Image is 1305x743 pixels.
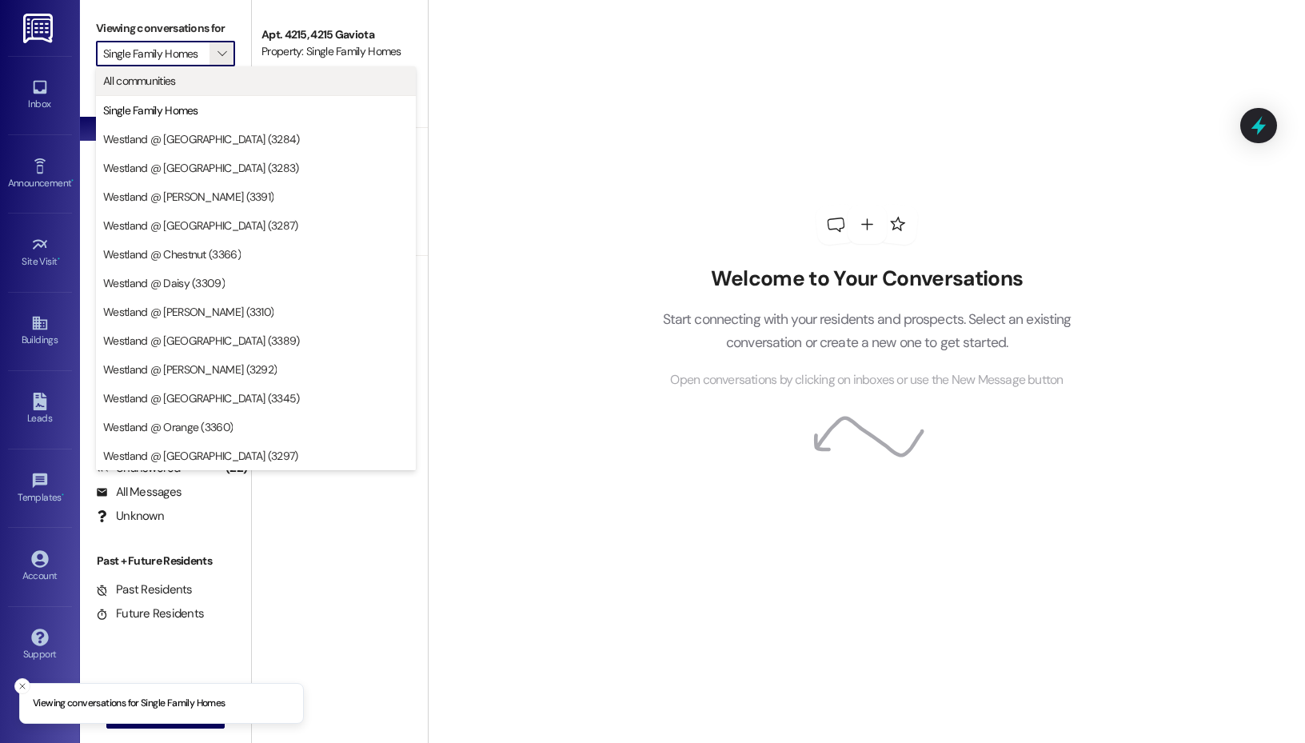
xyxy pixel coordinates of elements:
[62,489,64,501] span: •
[8,624,72,667] a: Support
[71,175,74,186] span: •
[103,160,299,176] span: Westland @ [GEOGRAPHIC_DATA] (3283)
[80,553,251,569] div: Past + Future Residents
[103,218,298,234] span: Westland @ [GEOGRAPHIC_DATA] (3287)
[8,74,72,117] a: Inbox
[96,605,204,622] div: Future Residents
[96,581,193,598] div: Past Residents
[96,508,164,525] div: Unknown
[8,231,72,274] a: Site Visit •
[103,362,277,377] span: Westland @ [PERSON_NAME] (3292)
[80,430,251,447] div: Residents
[103,189,273,205] span: Westland @ [PERSON_NAME] (3391)
[80,309,251,326] div: Prospects
[103,333,300,349] span: Westland @ [GEOGRAPHIC_DATA] (3389)
[8,388,72,431] a: Leads
[80,90,251,107] div: Prospects + Residents
[14,678,30,694] button: Close toast
[103,73,176,89] span: All communities
[58,254,60,265] span: •
[23,14,56,43] img: ResiDesk Logo
[638,308,1095,354] p: Start connecting with your residents and prospects. Select an existing conversation or create a n...
[103,41,210,66] input: All communities
[670,370,1063,390] span: Open conversations by clicking on inboxes or use the New Message button
[103,448,298,464] span: Westland @ [GEOGRAPHIC_DATA] (3297)
[103,131,300,147] span: Westland @ [GEOGRAPHIC_DATA] (3284)
[33,697,225,711] p: Viewing conversations for Single Family Homes
[8,545,72,589] a: Account
[103,390,300,406] span: Westland @ [GEOGRAPHIC_DATA] (3345)
[96,16,235,41] label: Viewing conversations for
[217,47,226,60] i: 
[261,43,409,60] div: Property: Single Family Homes
[103,275,225,291] span: Westland @ Daisy (3309)
[261,65,424,79] span: [PERSON_NAME] [PERSON_NAME]
[103,102,198,118] span: Single Family Homes
[261,26,409,43] div: Apt. 4215, 4215 Gaviota
[8,467,72,510] a: Templates •
[103,419,233,435] span: Westland @ Orange (3360)
[103,246,241,262] span: Westland @ Chestnut (3366)
[103,304,273,320] span: Westland @ [PERSON_NAME] (3310)
[638,266,1095,292] h2: Welcome to Your Conversations
[96,484,182,501] div: All Messages
[8,310,72,353] a: Buildings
